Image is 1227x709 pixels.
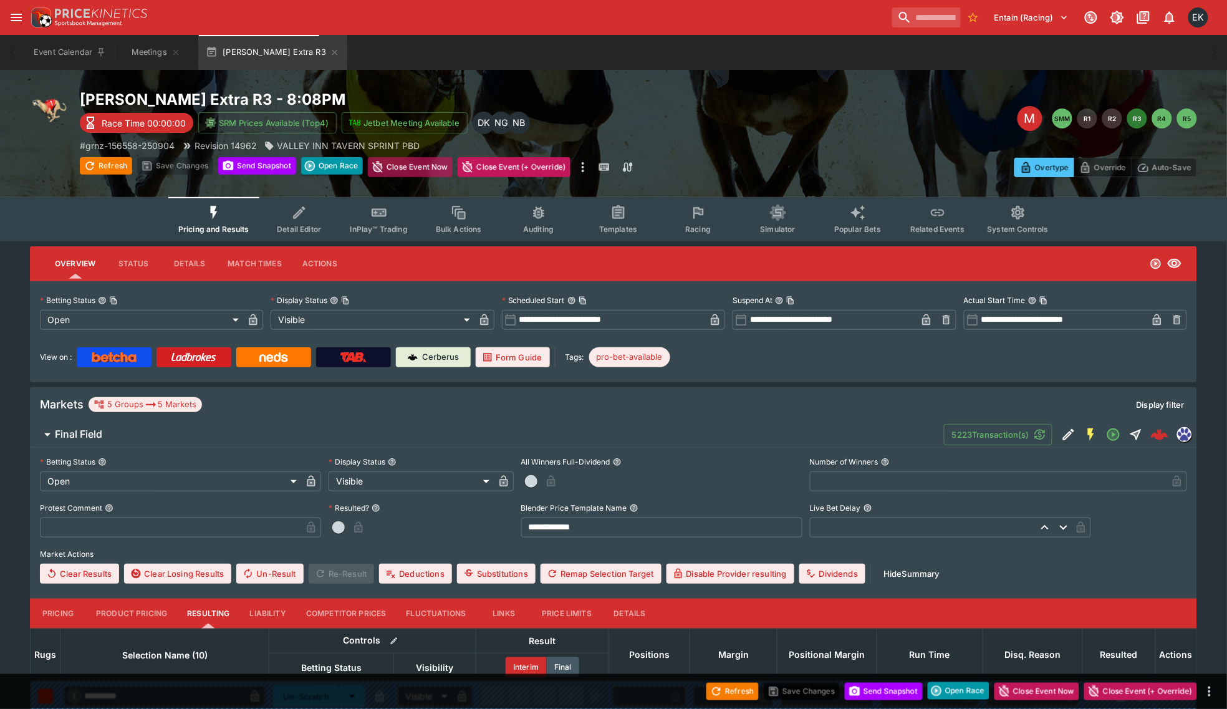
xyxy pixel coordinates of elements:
button: Open Race [301,157,363,175]
p: Race Time 00:00:00 [102,117,186,130]
button: [PERSON_NAME] Extra R3 [198,35,347,70]
span: Bulk Actions [436,224,482,234]
p: Resulted? [329,503,369,513]
th: Positional Margin [777,629,877,681]
svg: Visible [1167,256,1182,271]
div: grnz [1177,427,1192,442]
div: Nick Goss [490,112,512,134]
button: Close Event Now [994,683,1079,700]
button: Blender Price Template Name [630,504,638,513]
button: Jetbet Meeting Available [342,112,468,133]
img: Sportsbook Management [55,21,122,26]
p: Copy To Clipboard [80,139,175,152]
span: pro-bet-available [589,351,670,364]
button: SMM [1052,109,1072,128]
h6: Final Field [55,428,102,441]
button: Substitutions [457,564,536,584]
span: Related Events [910,224,965,234]
nav: pagination navigation [1052,109,1197,128]
span: InPlay™ Trading [350,224,408,234]
div: Dabin Kim [473,112,495,134]
button: Copy To Clipboard [1039,296,1048,305]
button: Deductions [379,564,452,584]
button: Betting StatusCopy To Clipboard [98,296,107,305]
button: Live Bet Delay [864,504,872,513]
button: Suspend AtCopy To Clipboard [775,296,784,305]
span: Templates [599,224,637,234]
button: Remap Selection Target [541,564,662,584]
img: greyhound_racing.png [30,90,70,130]
span: Re-Result [309,564,374,584]
div: Nicole Brown [508,112,530,134]
button: Copy To Clipboard [341,296,350,305]
span: Betting Status [287,660,375,675]
button: Number of Winners [881,458,890,466]
button: Product Pricing [86,599,177,629]
p: All Winners Full-Dividend [521,456,610,467]
label: Market Actions [40,545,1187,564]
button: Refresh [80,157,132,175]
img: TabNZ [340,352,367,362]
h5: Markets [40,397,84,412]
p: Suspend At [733,295,772,306]
label: View on : [40,347,72,367]
div: Event type filters [168,197,1059,241]
button: Close Event (+ Override) [1084,683,1197,700]
button: All Winners Full-Dividend [613,458,622,466]
button: Resulting [177,599,239,629]
button: No Bookmarks [963,7,983,27]
button: Fluctuations [397,599,476,629]
span: Auditing [523,224,554,234]
p: Number of Winners [810,456,878,467]
button: Toggle light/dark mode [1106,6,1128,29]
button: open drawer [5,6,27,29]
button: Actual Start TimeCopy To Clipboard [1028,296,1037,305]
button: Display filter [1129,395,1192,415]
div: VALLEY INN TAVERN SPRINT PBD [264,139,420,152]
button: Interim [506,657,547,677]
button: Resulted? [372,504,380,513]
th: Actions [1156,629,1197,681]
div: Open [40,310,243,330]
button: Final Field [30,422,944,447]
button: Protest Comment [105,504,113,513]
button: Match Times [218,249,292,279]
button: Close Event Now [368,157,453,177]
p: Live Bet Delay [810,503,861,513]
button: Price Limits [532,599,602,629]
button: Status [105,249,161,279]
a: Form Guide [476,347,550,367]
div: d62c2fff-a16b-4ad3-9dd0-a844d1274d2a [1151,426,1168,443]
p: Auto-Save [1152,161,1191,174]
button: Documentation [1132,6,1155,29]
button: Select Tenant [987,7,1076,27]
button: Dividends [799,564,865,584]
button: Close Event (+ Override) [458,157,570,177]
p: Betting Status [40,456,95,467]
p: Betting Status [40,295,95,306]
img: grnz [1178,428,1191,441]
div: 5 Groups 5 Markets [94,397,197,412]
button: HideSummary [876,564,947,584]
img: Betcha [92,352,137,362]
button: Copy To Clipboard [786,296,795,305]
button: Pricing [30,599,86,629]
span: System Controls [988,224,1049,234]
button: Notifications [1158,6,1181,29]
button: R3 [1127,109,1147,128]
svg: Open [1150,258,1162,270]
img: PriceKinetics [55,9,147,18]
button: R5 [1177,109,1197,128]
button: Clear Results [40,564,119,584]
th: Result [476,629,609,653]
button: Copy To Clipboard [579,296,587,305]
div: Edit Meeting [1018,106,1042,131]
span: Racing [685,224,711,234]
th: Positions [609,629,690,681]
span: Pricing and Results [178,224,249,234]
button: Edit Detail [1057,423,1080,446]
span: Un-Result [236,564,303,584]
span: Visibility [403,660,468,675]
img: Ladbrokes [171,352,216,362]
button: Disable Provider resulting [666,564,794,584]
